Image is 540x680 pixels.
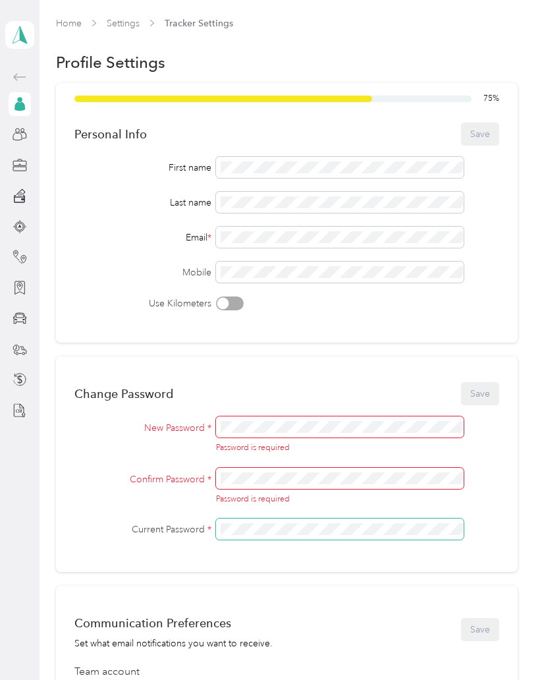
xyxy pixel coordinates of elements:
div: Communication Preferences [74,616,273,630]
div: Team account [74,664,499,680]
div: Set what email notifications you want to receive. [74,637,273,650]
label: Confirm Password [74,472,211,486]
label: Use Kilometers [74,297,211,310]
label: New Password [74,421,211,435]
div: Personal Info [74,127,147,141]
div: Email [74,231,211,244]
div: Password is required [216,494,464,505]
span: Tracker Settings [165,16,233,30]
a: Settings [107,18,140,29]
div: Last name [74,196,211,210]
h1: Profile Settings [56,55,165,69]
iframe: Everlance-gr Chat Button Frame [466,606,540,680]
span: 75 % [483,93,499,105]
label: Current Password [74,523,211,536]
div: Change Password [74,387,173,401]
div: Password is required [216,442,464,454]
div: First name [74,161,211,175]
label: Mobile [74,266,211,279]
a: Home [56,18,82,29]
